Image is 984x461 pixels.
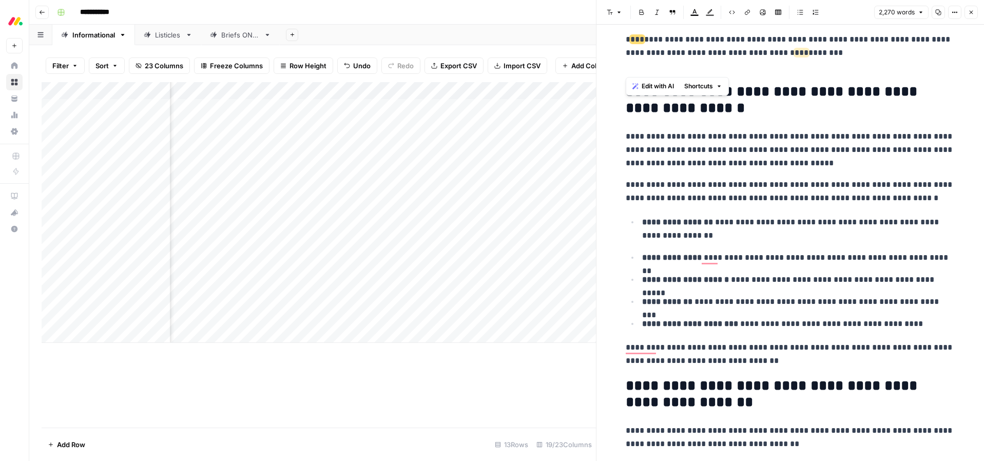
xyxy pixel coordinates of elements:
[491,436,532,453] div: 13 Rows
[52,25,135,45] a: Informational
[6,12,25,30] img: Monday.com Logo
[6,107,23,123] a: Usage
[571,61,611,71] span: Add Column
[425,57,484,74] button: Export CSV
[89,57,125,74] button: Sort
[135,25,201,45] a: Listicles
[397,61,414,71] span: Redo
[210,61,263,71] span: Freeze Columns
[874,6,929,19] button: 2,270 words
[353,61,371,71] span: Undo
[684,82,713,91] span: Shortcuts
[680,80,726,93] button: Shortcuts
[879,8,915,17] span: 2,270 words
[221,30,260,40] div: Briefs ONLY
[6,204,23,221] button: What's new?
[290,61,326,71] span: Row Height
[6,57,23,74] a: Home
[532,436,596,453] div: 19/23 Columns
[555,57,618,74] button: Add Column
[145,61,183,71] span: 23 Columns
[194,57,269,74] button: Freeze Columns
[57,439,85,450] span: Add Row
[6,221,23,237] button: Help + Support
[46,57,85,74] button: Filter
[42,436,91,453] button: Add Row
[95,61,109,71] span: Sort
[7,205,22,220] div: What's new?
[201,25,280,45] a: Briefs ONLY
[6,8,23,34] button: Workspace: Monday.com
[337,57,377,74] button: Undo
[381,57,420,74] button: Redo
[52,61,69,71] span: Filter
[642,82,674,91] span: Edit with AI
[6,123,23,140] a: Settings
[504,61,541,71] span: Import CSV
[6,74,23,90] a: Browse
[440,61,477,71] span: Export CSV
[6,90,23,107] a: Your Data
[6,188,23,204] a: AirOps Academy
[628,80,678,93] button: Edit with AI
[72,30,115,40] div: Informational
[274,57,333,74] button: Row Height
[129,57,190,74] button: 23 Columns
[155,30,181,40] div: Listicles
[488,57,547,74] button: Import CSV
